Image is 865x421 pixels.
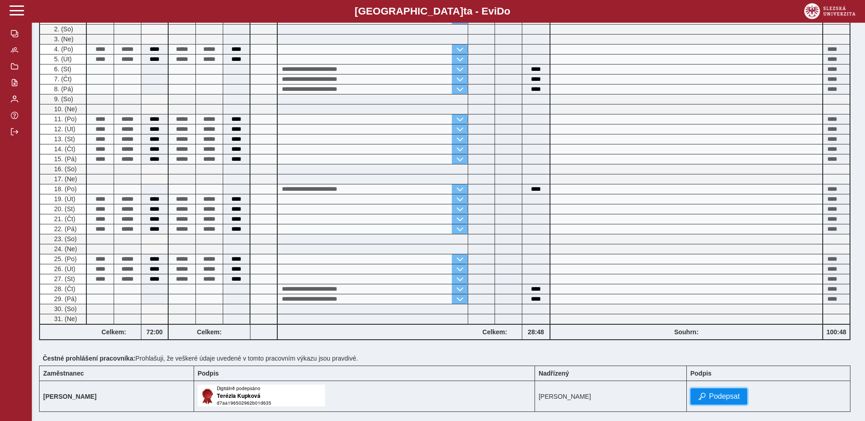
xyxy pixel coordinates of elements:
[52,275,75,282] span: 27. (St)
[535,381,686,412] td: [PERSON_NAME]
[52,95,73,103] span: 9. (So)
[823,328,850,336] b: 100:48
[497,5,504,17] span: D
[52,135,75,143] span: 13. (St)
[52,65,71,73] span: 6. (St)
[52,205,75,213] span: 20. (St)
[52,85,73,93] span: 8. (Pá)
[504,5,510,17] span: o
[690,370,712,377] b: Podpis
[52,185,77,193] span: 18. (Po)
[522,328,550,336] b: 28:48
[27,5,838,17] b: [GEOGRAPHIC_DATA] a - Evi
[52,115,77,123] span: 11. (Po)
[52,155,77,163] span: 15. (Pá)
[804,3,855,19] img: logo_web_su.png
[141,328,168,336] b: 72:00
[52,165,77,173] span: 16. (So)
[39,351,858,366] div: Prohlašuji, že veškeré údaje uvedené v tomto pracovním výkazu jsou pravdivé.
[52,55,72,63] span: 5. (Út)
[52,75,72,83] span: 7. (Čt)
[52,215,75,223] span: 21. (Čt)
[87,328,141,336] b: Celkem:
[52,45,73,53] span: 4. (Po)
[52,265,75,272] span: 26. (Út)
[52,235,77,243] span: 23. (So)
[43,370,84,377] b: Zaměstnanec
[43,393,96,400] b: [PERSON_NAME]
[539,370,569,377] b: Nadřízený
[52,145,75,153] span: 14. (Čt)
[52,195,75,203] span: 19. (Út)
[52,315,77,322] span: 31. (Ne)
[52,175,77,183] span: 17. (Ne)
[52,255,77,263] span: 25. (Po)
[690,388,748,405] button: Podepsat
[52,305,77,312] span: 30. (So)
[52,105,77,113] span: 10. (Ne)
[52,245,77,253] span: 24. (Ne)
[52,295,77,302] span: 29. (Pá)
[468,328,522,336] b: Celkem:
[52,285,75,292] span: 28. (Čt)
[52,125,75,133] span: 12. (Út)
[52,25,73,33] span: 2. (So)
[198,385,325,406] img: Digitálně podepsáno uživatelem
[52,225,77,233] span: 22. (Pá)
[674,328,699,336] b: Souhrn:
[169,328,250,336] b: Celkem:
[52,35,74,43] span: 3. (Ne)
[709,392,740,401] span: Podepsat
[43,355,135,362] b: Čestné prohlášení pracovníka:
[198,370,219,377] b: Podpis
[463,5,466,17] span: t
